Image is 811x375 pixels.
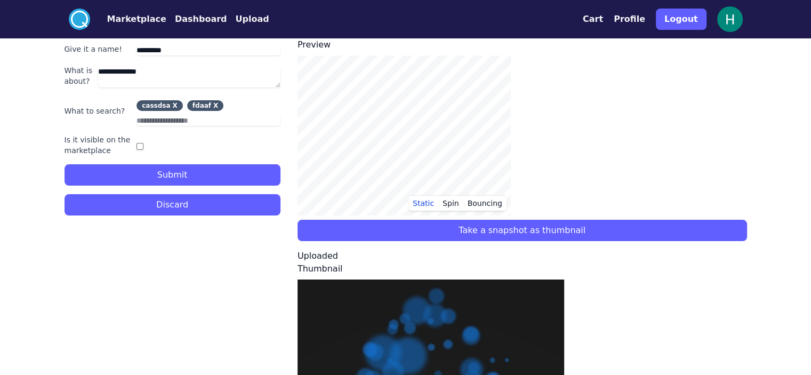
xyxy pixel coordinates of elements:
a: Dashboard [166,13,227,26]
button: Spin [438,195,463,211]
div: X [173,102,178,109]
label: Give it a name! [65,44,133,54]
div: X [213,102,218,109]
button: Bouncing [463,195,507,211]
button: Take a snapshot as thumbnail [298,220,747,241]
div: fdaaf [192,102,211,109]
h4: Thumbnail [298,262,747,275]
button: Static [408,195,438,211]
button: Profile [614,13,645,26]
a: Logout [656,4,706,34]
a: Marketplace [90,13,166,26]
button: Cart [583,13,603,26]
img: profile [717,6,743,32]
button: Logout [656,9,706,30]
button: Discard [65,194,280,216]
div: cassdsa [142,102,170,109]
button: Submit [65,164,280,186]
label: What is about? [65,65,94,86]
button: Marketplace [107,13,166,26]
button: Upload [235,13,269,26]
p: Uploaded [298,250,747,262]
button: Dashboard [175,13,227,26]
h3: Preview [298,38,747,51]
label: Is it visible on the marketplace [65,134,133,156]
label: What to search? [65,106,133,116]
a: Upload [227,13,269,26]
